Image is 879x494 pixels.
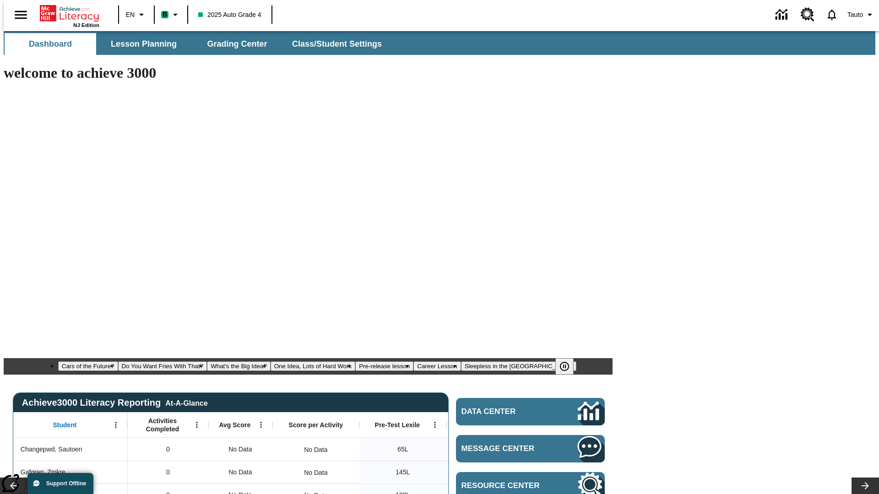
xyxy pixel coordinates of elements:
[166,467,170,477] span: 0
[58,361,118,371] button: Slide 1 Cars of the Future?
[413,361,461,371] button: Slide 6 Career Lesson
[109,418,123,432] button: Open Menu
[844,6,879,23] button: Profile/Settings
[770,2,795,27] a: Data Center
[5,33,96,55] button: Dashboard
[285,33,389,55] button: Class/Student Settings
[456,398,605,425] a: Data Center
[40,4,99,22] a: Home
[555,358,583,375] div: Pause
[289,421,343,429] span: Score per Activity
[207,361,271,371] button: Slide 3 What's the Big Idea?
[852,478,879,494] button: Lesson carousel, Next
[396,467,410,477] span: 145 Lexile, Gafqrap, Zmkre
[4,33,390,55] div: SubNavbar
[292,39,382,49] span: Class/Student Settings
[157,6,184,23] button: Boost Class color is mint green. Change class color
[208,438,272,461] div: No Data, Changepwd, Sautoen
[132,417,193,433] span: Activities Completed
[208,461,272,483] div: No Data, Gafqrap, Zmkre
[128,461,208,483] div: 0, Gafqrap, Zmkre
[461,481,550,490] span: Resource Center
[820,3,844,27] a: Notifications
[299,440,332,459] div: No Data, Changepwd, Sautoen
[461,444,550,453] span: Message Center
[795,2,820,27] a: Resource Center, Will open in new tab
[111,39,177,49] span: Lesson Planning
[73,22,99,28] span: NJ Edition
[46,480,86,487] span: Support Offline
[207,39,267,49] span: Grading Center
[456,435,605,462] a: Message Center
[299,463,332,482] div: No Data, Gafqrap, Zmkre
[461,361,577,371] button: Slide 7 Sleepless in the Animal Kingdom
[40,3,99,28] div: Home
[355,361,413,371] button: Slide 5 Pre-release lesson
[126,10,135,20] span: EN
[118,361,207,371] button: Slide 2 Do You Want Fries With That?
[166,445,170,454] span: 0
[375,421,420,429] span: Pre-Test Lexile
[27,473,93,494] button: Support Offline
[4,31,875,55] div: SubNavbar
[254,418,268,432] button: Open Menu
[461,407,547,416] span: Data Center
[128,438,208,461] div: 0, Changepwd, Sautoen
[191,33,283,55] button: Grading Center
[165,397,207,408] div: At-A-Glance
[271,361,355,371] button: Slide 4 One Idea, Lots of Hard Work
[21,467,65,477] span: Gafqrap, Zmkre
[555,358,574,375] button: Pause
[98,33,190,55] button: Lesson Planning
[7,1,34,28] button: Open side menu
[198,10,261,20] span: 2025 Auto Grade 4
[224,440,256,459] span: No Data
[122,6,151,23] button: Language: EN, Select a language
[428,418,442,432] button: Open Menu
[397,445,408,454] span: 65 Lexile, Changepwd, Sautoen
[847,10,863,20] span: Tauto
[190,418,204,432] button: Open Menu
[4,64,613,81] h1: welcome to achieve 3000
[22,397,208,408] span: Achieve3000 Literacy Reporting
[53,421,76,429] span: Student
[21,445,82,454] span: Changepwd, Sautoen
[163,9,167,20] span: B
[219,421,250,429] span: Avg Score
[224,463,256,482] span: No Data
[29,39,72,49] span: Dashboard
